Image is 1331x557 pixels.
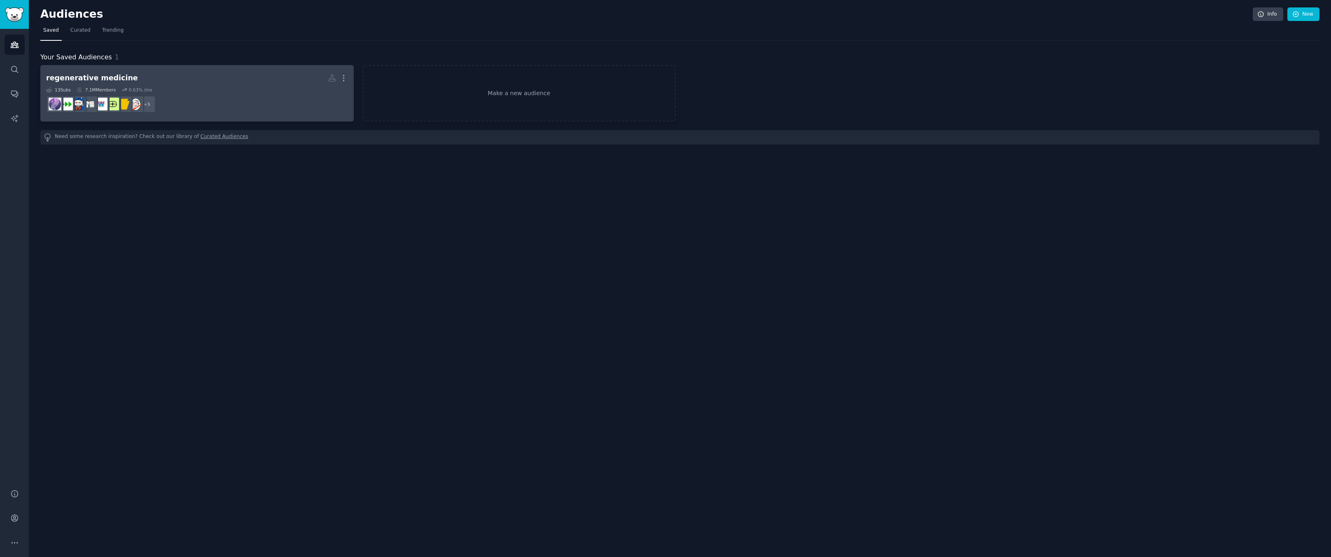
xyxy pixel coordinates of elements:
div: + 5 [138,96,156,113]
a: Trending [99,24,126,41]
img: GummySearch logo [5,7,24,22]
a: Curated Audiences [201,133,248,142]
a: regenerative medicine13Subs7.1MMembers0.63% /mo+5fatlogicPennsylvanialongevity_protocolWegovyWeig... [40,65,354,122]
img: LongevityEssentials [49,98,61,110]
a: Make a new audience [362,65,676,122]
a: Curated [68,24,93,41]
img: fatlogic [129,98,142,110]
span: 1 [115,53,119,61]
div: regenerative medicine [46,73,138,83]
div: 0.63 % /mo [129,87,152,93]
span: Trending [102,27,124,34]
img: Zepbound [60,98,73,110]
img: loseit [83,98,96,110]
div: Need some research inspiration? Check out our library of [40,130,1319,145]
img: Pennsylvania [118,98,131,110]
a: New [1287,7,1319,21]
div: 13 Sub s [46,87,71,93]
a: Saved [40,24,62,41]
img: philadelphia [72,98,84,110]
img: longevity_protocol [106,98,119,110]
div: 7.1M Members [77,87,116,93]
span: Saved [43,27,59,34]
span: Your Saved Audiences [40,52,112,63]
img: WegovyWeightLoss [95,98,107,110]
a: Info [1253,7,1283,21]
h2: Audiences [40,8,1253,21]
span: Curated [70,27,91,34]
